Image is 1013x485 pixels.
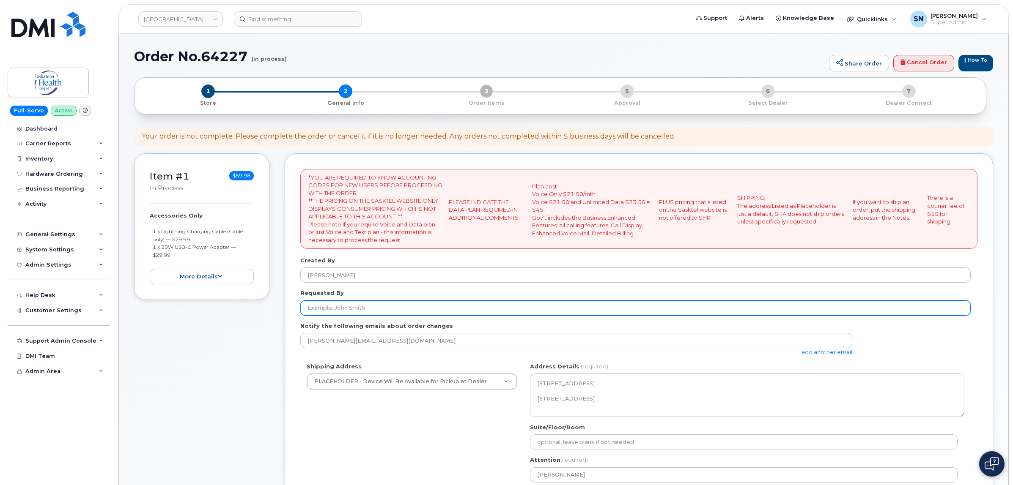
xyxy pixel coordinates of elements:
[252,49,287,62] small: (in process)
[802,349,852,355] a: add another email
[530,434,958,450] input: optional, leave blank if not needed
[560,456,588,463] span: (required)
[530,456,588,464] label: Attention
[927,194,969,225] p: There is a courier fee of $15 for shipping.
[530,362,579,371] label: Address Details
[141,98,275,107] a: 1 Store
[314,378,487,384] span: PLACEHOLDER - Device Will Be Available for Pickup at Dealer
[581,363,608,370] span: (required)
[308,174,442,244] p: *YOU ARE REQUIRED TO KNOW ACCOUNTING CODES FOR NEW USERS BEFORE PROCEEDING WITH THE ORDER. **THE ...
[300,322,453,330] label: Notify the following emails about order changes
[829,55,889,72] a: Share Order
[150,269,254,284] button: more details
[300,256,335,264] label: Created By
[153,228,243,243] small: 1 x Lightning Charging Cable (Cable only) — $29.99
[201,84,215,98] span: 1
[153,244,236,258] small: 1 x 20W USB-C Power Adapter — $29.99
[958,55,993,72] a: How To
[145,99,272,107] p: Store
[134,49,825,64] h1: Order No.64227
[449,198,525,222] p: PLEASE INDICATE THE DATA PLAN REQUIRED IN ADDITIONAL COMMENTS:
[150,170,189,182] a: Item #1
[300,300,971,316] input: Example: John Smith
[737,194,846,225] p: SHIPPING: The address Listed as Placeholder is just a default. SHA does not ship orders unless sp...
[530,373,964,417] textarea: [STREET_ADDRESS]
[853,198,920,222] p: If you want to ship an order, put the shipping address in the Notes.
[300,289,344,297] label: Requested By
[229,171,254,180] span: $59.98
[532,183,652,237] p: Plan cost : Voice Only $21.50/mth Voice $21.50 and Unlimited Data $23.50 = $45 Gov't includes the...
[985,457,999,471] img: Open chat
[659,198,730,222] p: PLUS pricing that's listed on the Sasktel website is not offered to SHR
[307,374,517,389] a: PLACEHOLDER - Device Will Be Available for Pickup at Dealer
[142,132,675,142] div: Your order is not complete. Please complete the order or cancel it if it is no longer needed. Any...
[150,184,183,192] small: in process
[300,333,852,348] input: Example: john@appleseed.com
[530,423,585,431] label: Suite/Floor/Room
[150,212,203,219] strong: Accessories Only
[307,362,362,371] label: Shipping Address
[893,55,954,72] a: Cancel Order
